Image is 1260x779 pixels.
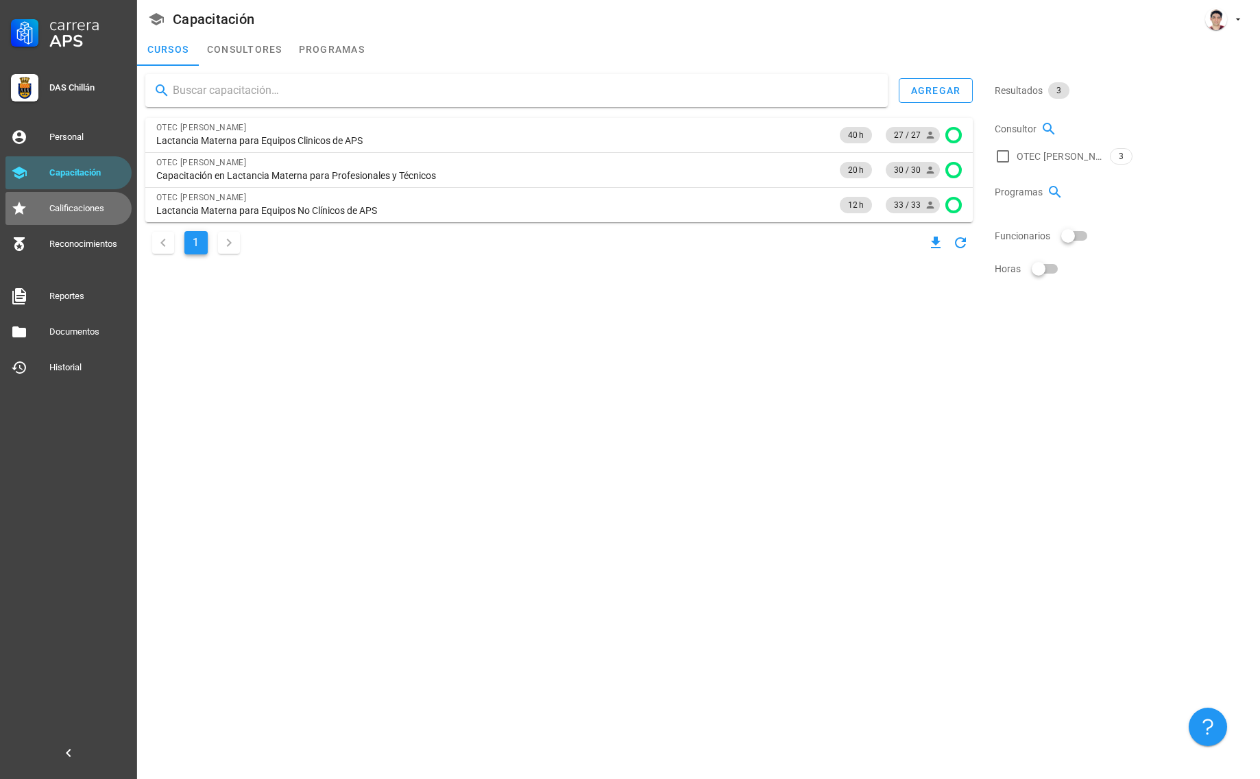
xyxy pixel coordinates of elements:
div: Reportes [49,291,126,302]
div: DAS Chillán [49,82,126,93]
a: Documentos [5,315,132,348]
div: Reconocimientos [49,239,126,250]
div: Carrera [49,16,126,33]
a: Capacitación [5,156,132,189]
span: 30 / 30 [894,162,932,178]
span: Lactancia Materna para Equipos No Clínicos de APS [156,204,377,217]
a: Personal [5,121,132,154]
span: OTEC [PERSON_NAME] [1017,149,1104,163]
div: Capacitación [49,167,126,178]
div: Consultor [995,112,1252,145]
a: programas [291,33,373,66]
a: Historial [5,351,132,384]
span: Capacitación en Lactancia Materna para Profesionales y Técnicos [156,169,436,182]
span: OTEC [PERSON_NAME] [156,123,246,132]
span: Lactancia Materna para Equipos Clinicos de APS [156,134,363,147]
div: avatar [1205,8,1227,30]
a: consultores [199,33,291,66]
div: Capacitación [173,12,254,27]
a: cursos [137,33,199,66]
nav: Navegación de paginación [145,228,247,258]
a: Reconocimientos [5,228,132,261]
span: OTEC [PERSON_NAME] [156,193,246,202]
span: 40 h [848,127,864,143]
div: APS [49,33,126,49]
span: 12 h [848,197,864,213]
span: 3 [1056,82,1061,99]
a: Calificaciones [5,192,132,225]
div: Personal [49,132,126,143]
div: Calificaciones [49,203,126,214]
div: Programas [995,176,1252,208]
a: Reportes [5,280,132,313]
div: agregar [910,85,961,96]
span: 27 / 27 [894,127,932,143]
span: 33 / 33 [894,197,932,213]
button: Página actual, página 1 [184,231,208,254]
div: Resultados [995,74,1252,107]
div: Funcionarios [995,219,1252,252]
button: agregar [899,78,973,103]
span: OTEC [PERSON_NAME] [156,158,246,167]
div: Horas [995,252,1252,285]
div: Historial [49,362,126,373]
span: 3 [1119,149,1124,164]
span: 20 h [848,162,864,178]
div: Documentos [49,326,126,337]
input: Buscar capacitación… [173,80,877,101]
